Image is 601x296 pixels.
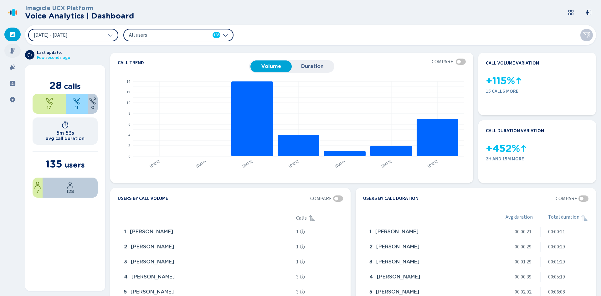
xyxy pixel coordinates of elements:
[486,156,588,162] span: 2h and 15m more
[61,121,69,129] svg: timer
[124,259,127,265] span: 3
[556,196,577,201] span: Compare
[124,274,128,280] span: 4
[296,229,299,235] span: 1
[548,214,589,222] div: Total duration
[548,289,565,295] span: 00:06:08
[296,259,299,265] span: 1
[89,97,96,105] svg: unknown-call
[295,64,330,69] span: Duration
[128,122,130,127] text: 6
[66,94,88,114] div: 39.29%
[515,77,522,85] svg: kpi-up
[583,31,590,39] svg: funnel-disabled
[126,90,130,95] text: 12
[131,289,174,295] span: [PERSON_NAME]
[64,82,81,91] span: calls
[296,289,299,295] span: 3
[376,289,419,295] span: [PERSON_NAME]
[56,130,74,136] h1: 5m 53s
[28,29,118,41] button: [DATE] - [DATE]
[515,259,532,265] span: 00:01:29
[486,143,520,154] span: +452%
[67,189,74,194] span: 128
[9,64,16,70] svg: alarm-filled
[128,143,130,148] text: 2
[121,256,294,268] div: Massimiliano Prando
[195,159,207,169] text: [DATE]
[515,229,532,235] span: 00:00:21
[376,244,419,250] span: [PERSON_NAME]
[548,214,579,222] span: Total duration
[46,136,85,141] h2: avg call duration
[4,28,21,41] div: Dashboard
[369,229,372,235] span: 1
[46,158,62,170] span: 135
[367,226,490,238] div: Kamal Ammoun
[128,111,130,116] text: 8
[581,214,588,222] svg: sortAscending
[367,271,490,283] div: Omar Radwan
[131,274,175,280] span: [PERSON_NAME]
[300,289,305,294] svg: info-circle
[292,60,333,72] button: Duration
[300,259,305,264] svg: info-circle
[254,64,289,69] span: Volume
[300,244,305,249] svg: info-circle
[548,229,565,235] span: 00:00:21
[121,226,294,238] div: Andrea Sonnino
[118,195,168,202] h4: Users by call volume
[149,159,161,169] text: [DATE]
[4,93,21,106] div: Settings
[367,256,490,268] div: Massimiliano Prando
[34,181,41,189] svg: user-profile
[506,214,533,222] span: Avg duration
[585,9,592,16] svg: box-arrow-left
[66,181,74,189] svg: user-profile
[25,5,134,12] h3: Imagicle UCX Platform
[4,76,21,90] div: Groups
[296,215,307,221] span: Calls
[427,159,439,169] text: [DATE]
[9,48,16,54] svg: mic-fill
[223,33,228,38] svg: chevron-down
[88,94,98,114] div: 0%
[515,244,532,250] span: 00:00:29
[108,33,113,38] svg: chevron-down
[486,88,588,94] span: 15 calls more
[49,79,62,91] span: 28
[369,289,372,295] span: 5
[376,259,419,265] span: [PERSON_NAME]
[37,55,70,60] span: Few seconds ago
[126,79,130,84] text: 14
[130,229,173,235] span: [PERSON_NAME]
[377,274,420,280] span: [PERSON_NAME]
[375,229,419,235] span: [PERSON_NAME]
[4,44,21,58] div: Recordings
[124,229,126,235] span: 1
[25,12,134,20] h2: Voice Analytics | Dashboard
[118,60,249,65] h4: Call trend
[241,159,254,169] text: [DATE]
[548,244,565,250] span: 00:00:29
[308,214,316,222] div: Sorted ascending, click to sort descending
[520,145,527,152] svg: kpi-up
[580,29,593,41] button: Clear filters
[296,244,299,250] span: 1
[124,244,127,250] span: 2
[37,50,70,55] span: Last update:
[296,274,299,280] span: 3
[33,94,66,114] div: 60.71%
[33,178,43,198] div: 5.19%
[4,60,21,74] div: Alarms
[380,159,393,169] text: [DATE]
[213,32,220,38] span: 135
[334,159,346,169] text: [DATE]
[126,100,130,106] text: 10
[45,97,53,105] svg: telephone-outbound
[581,214,588,222] div: Sorted ascending, click to sort descending
[363,195,419,202] h4: Users by call duration
[250,60,292,72] button: Volume
[128,132,130,138] text: 4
